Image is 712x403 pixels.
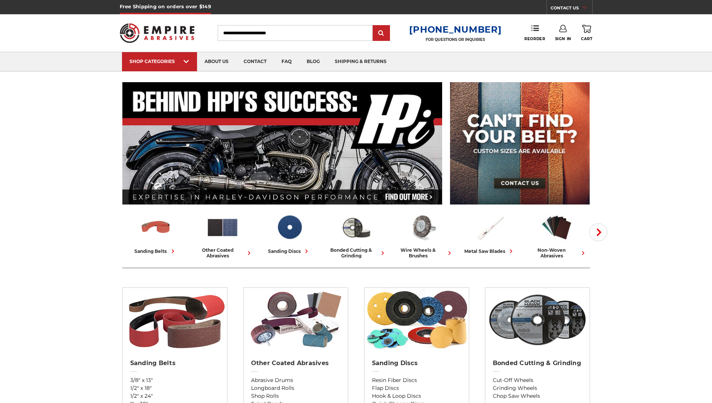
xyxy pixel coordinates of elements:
img: Other Coated Abrasives [206,211,239,244]
img: Metal Saw Blades [473,211,506,244]
img: Sanding Discs [273,211,306,244]
button: Next [589,223,607,241]
div: SHOP CATEGORIES [129,59,190,64]
img: Bonded Cutting & Grinding [340,211,373,244]
div: sanding discs [268,247,310,255]
a: Abrasive Drums [251,376,340,384]
a: 1/2" x 24" [130,392,220,400]
a: Cart [581,25,592,41]
img: Sanding Belts [139,211,172,244]
a: wire wheels & brushes [393,211,453,259]
h2: Sanding Belts [130,359,220,367]
a: Reorder [524,25,545,41]
a: contact [236,52,274,71]
a: other coated abrasives [192,211,253,259]
a: faq [274,52,299,71]
a: Shop Rolls [251,392,340,400]
div: sanding belts [135,247,177,255]
img: Bonded Cutting & Grinding [485,288,590,352]
div: metal saw blades [464,247,515,255]
span: Cart [581,36,592,41]
a: [PHONE_NUMBER] [409,24,501,35]
a: metal saw blades [459,211,520,255]
a: Cut-Off Wheels [493,376,582,384]
img: Non-woven Abrasives [540,211,573,244]
a: Hook & Loop Discs [372,392,461,400]
h2: Sanding Discs [372,359,461,367]
a: Resin Fiber Discs [372,376,461,384]
a: Grinding Wheels [493,384,582,392]
a: 3/8" x 13" [130,376,220,384]
a: Flap Discs [372,384,461,392]
a: CONTACT US [551,4,592,14]
img: Banner for an interview featuring Horsepower Inc who makes Harley performance upgrades featured o... [122,82,443,205]
img: Sanding Discs [364,288,469,352]
a: about us [197,52,236,71]
h2: Other Coated Abrasives [251,359,340,367]
div: non-woven abrasives [526,247,587,259]
a: bonded cutting & grinding [326,211,387,259]
img: Empire Abrasives [120,18,195,48]
div: wire wheels & brushes [393,247,453,259]
a: sanding discs [259,211,320,255]
div: bonded cutting & grinding [326,247,387,259]
img: Sanding Belts [123,288,227,352]
span: Reorder [524,36,545,41]
img: Other Coated Abrasives [244,288,348,352]
img: Wire Wheels & Brushes [406,211,440,244]
span: Sign In [555,36,571,41]
img: promo banner for custom belts. [450,82,590,205]
a: sanding belts [125,211,186,255]
a: shipping & returns [327,52,394,71]
a: Longboard Rolls [251,384,340,392]
p: FOR QUESTIONS OR INQUIRIES [409,37,501,42]
a: 1/2" x 18" [130,384,220,392]
a: Chop Saw Wheels [493,392,582,400]
a: non-woven abrasives [526,211,587,259]
h2: Bonded Cutting & Grinding [493,359,582,367]
a: blog [299,52,327,71]
div: other coated abrasives [192,247,253,259]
